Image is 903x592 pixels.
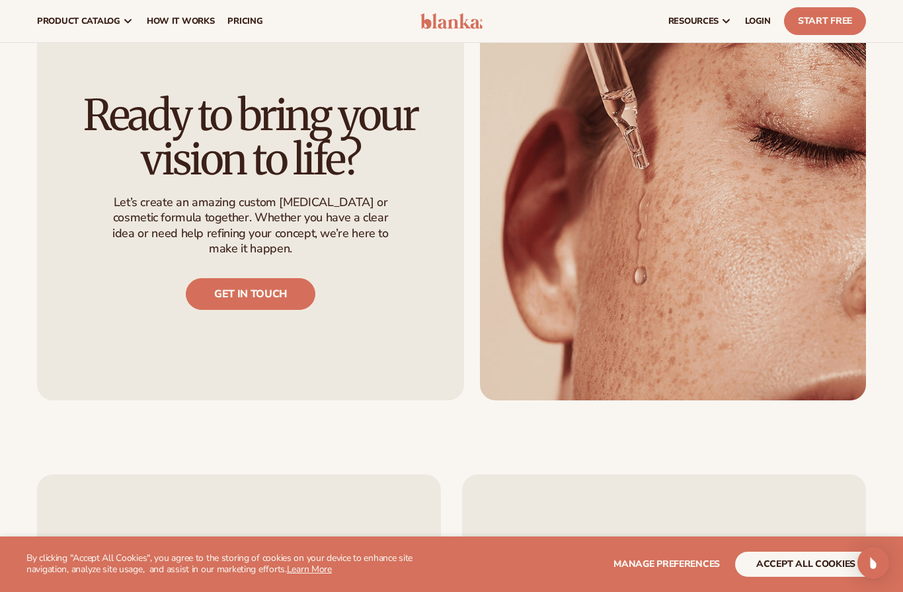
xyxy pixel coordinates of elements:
[857,547,889,579] div: Open Intercom Messenger
[74,93,427,182] h2: Ready to bring your vision to life?
[186,278,315,310] a: Get in touch
[668,16,719,26] span: resources
[784,7,866,35] a: Start Free
[745,16,771,26] span: LOGIN
[287,563,332,575] a: Learn More
[227,16,262,26] span: pricing
[735,552,877,577] button: accept all cookies
[480,3,866,400] img: Female freckled face with serum drop.
[147,16,215,26] span: How It Works
[37,16,120,26] span: product catalog
[420,13,483,29] img: logo
[613,558,720,570] span: Manage preferences
[102,195,399,257] p: Let’s create an amazing custom [MEDICAL_DATA] or cosmetic formula together. Whether you have a cl...
[26,553,451,575] p: By clicking "Accept All Cookies", you agree to the storing of cookies on your device to enhance s...
[613,552,720,577] button: Manage preferences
